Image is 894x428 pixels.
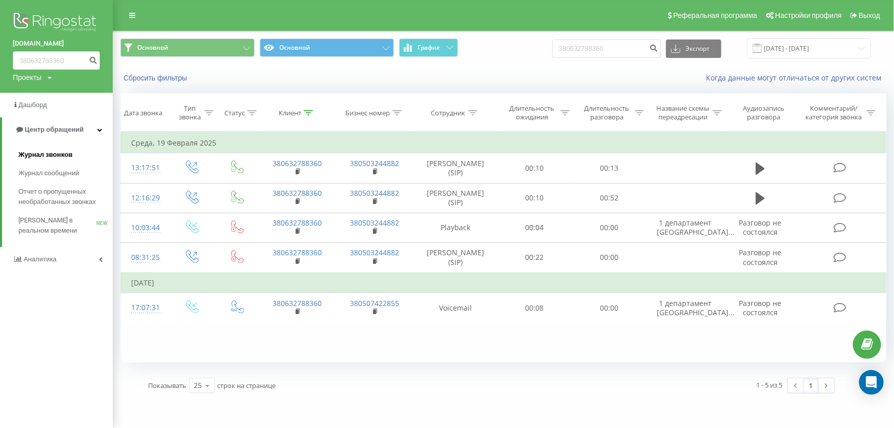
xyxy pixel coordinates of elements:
[18,182,113,211] a: Отчет о пропущенных необработанных звонках
[18,215,96,236] span: [PERSON_NAME] в реальном времени
[13,38,100,49] a: [DOMAIN_NAME]
[350,248,399,257] a: 380503244882
[706,73,886,83] a: Когда данные могут отличаться от других систем
[803,378,819,393] a: 1
[413,213,497,242] td: Playback
[666,39,721,58] button: Экспорт
[120,38,255,57] button: Основной
[273,298,322,308] a: 380632788360
[734,104,794,121] div: Аудиозапись разговора
[552,39,661,58] input: Поиск по номеру
[217,381,276,390] span: строк на странице
[131,158,158,178] div: 13:17:51
[13,51,100,70] input: Поиск по номеру
[804,104,864,121] div: Комментарий/категория звонка
[224,109,245,117] div: Статус
[413,153,497,183] td: [PERSON_NAME] (SIP)
[572,153,647,183] td: 00:13
[350,158,399,168] a: 380503244882
[124,109,162,117] div: Дата звонка
[137,44,168,52] span: Основной
[656,104,710,121] div: Название схемы переадресации
[148,381,186,390] span: Показывать
[497,293,572,323] td: 00:08
[131,298,158,318] div: 17:07:31
[497,213,572,242] td: 00:04
[572,183,647,213] td: 00:52
[194,380,202,391] div: 25
[131,218,158,238] div: 10:03:44
[657,218,735,237] span: 1 департамент [GEOGRAPHIC_DATA]...
[13,72,41,83] div: Проекты
[273,218,322,228] a: 380632788360
[178,104,202,121] div: Тип звонка
[497,242,572,273] td: 00:22
[572,293,647,323] td: 00:00
[350,188,399,198] a: 380503244882
[418,44,441,51] span: График
[757,380,783,390] div: 1 - 5 из 5
[431,109,466,117] div: Сотрудник
[507,104,558,121] div: Длительность ожидания
[273,188,322,198] a: 380632788360
[739,218,781,237] span: Разговор не состоялся
[775,11,842,19] span: Настройки профиля
[673,11,757,19] span: Реферальная программа
[18,187,108,207] span: Отчет о пропущенных необработанных звонках
[399,38,458,57] button: График
[18,146,113,164] a: Журнал звонков
[345,109,390,117] div: Бизнес номер
[279,109,301,117] div: Клиент
[120,73,192,83] button: Сбросить фильтры
[739,248,781,267] span: Разговор не состоялся
[121,133,886,153] td: Среда, 19 Февраля 2025
[273,248,322,257] a: 380632788360
[572,242,647,273] td: 00:00
[18,164,113,182] a: Журнал сообщений
[657,298,735,317] span: 1 департамент [GEOGRAPHIC_DATA]...
[581,104,633,121] div: Длительность разговора
[2,117,113,142] a: Центр обращений
[18,168,79,178] span: Журнал сообщений
[13,10,100,36] img: Ringostat logo
[25,126,84,133] span: Центр обращений
[413,242,497,273] td: [PERSON_NAME] (SIP)
[350,298,399,308] a: 380507422855
[260,38,394,57] button: Основной
[497,183,572,213] td: 00:10
[413,183,497,213] td: [PERSON_NAME] (SIP)
[350,218,399,228] a: 380503244882
[18,101,47,109] span: Дашборд
[497,153,572,183] td: 00:10
[131,248,158,268] div: 08:31:25
[18,211,113,240] a: [PERSON_NAME] в реальном времениNEW
[273,158,322,168] a: 380632788360
[739,298,781,317] span: Разговор не состоялся
[572,213,647,242] td: 00:00
[24,255,56,263] span: Аналитика
[131,188,158,208] div: 12:16:29
[413,293,497,323] td: Voicemail
[859,370,884,395] div: Open Intercom Messenger
[18,150,72,160] span: Журнал звонков
[859,11,880,19] span: Выход
[121,273,886,293] td: [DATE]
